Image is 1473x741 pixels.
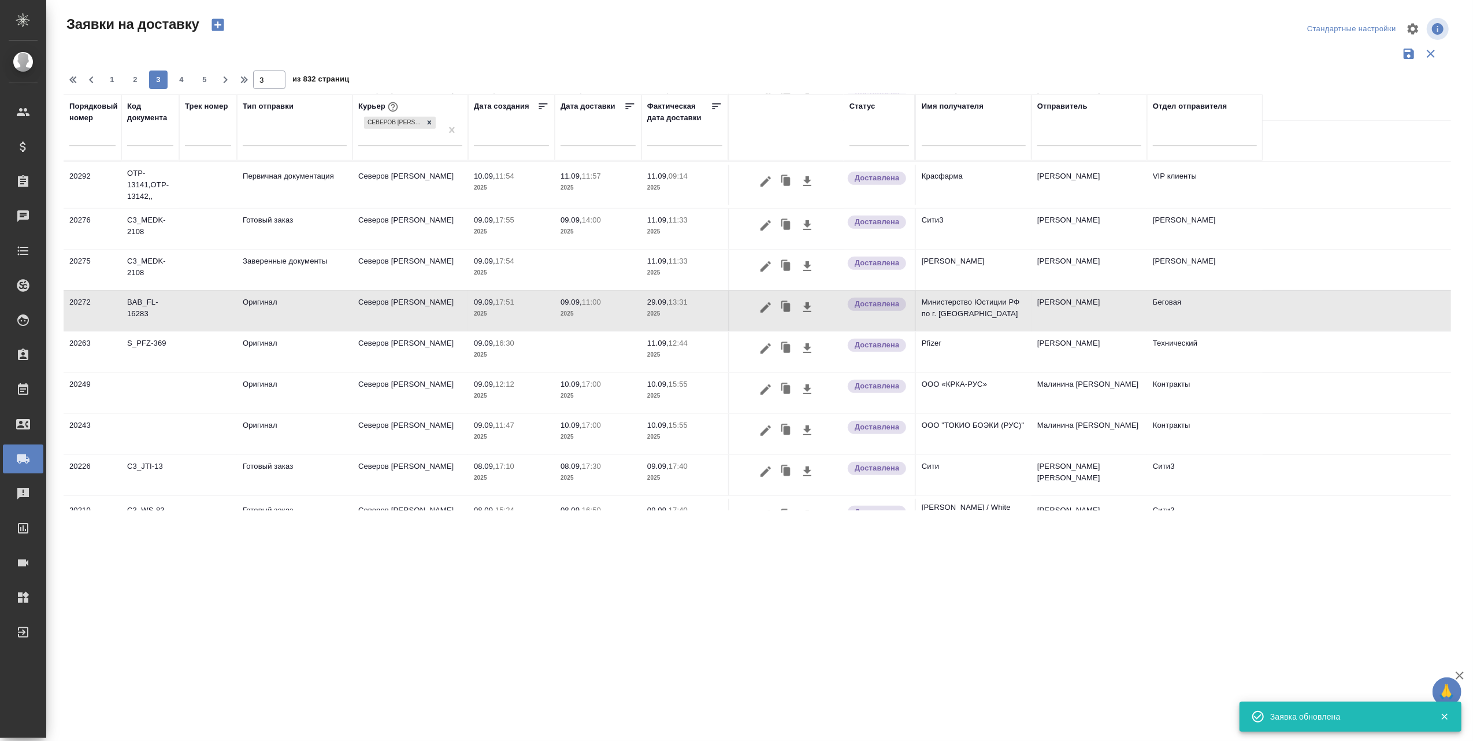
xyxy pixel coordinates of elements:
[237,332,353,372] td: Оригинал
[855,216,899,228] p: Доставлена
[647,216,669,224] p: 11.09,
[756,338,776,360] button: Редактировать
[561,182,636,194] p: 2025
[358,99,400,114] div: Курьер
[669,257,688,265] p: 11:33
[1147,250,1263,290] td: [PERSON_NAME]
[237,455,353,495] td: Готовый заказ
[1032,414,1147,454] td: Малинина [PERSON_NAME]
[776,505,797,527] button: Клонировать
[474,216,495,224] p: 09.09,
[237,291,353,331] td: Оригинал
[847,420,909,435] div: Документы доставлены, фактическая дата доставки проставиться автоматически
[185,101,228,112] div: Трек номер
[204,15,232,35] button: Создать
[1147,414,1263,454] td: Контракты
[855,298,899,310] p: Доставлена
[1032,165,1147,205] td: [PERSON_NAME]
[172,74,191,86] span: 4
[474,380,495,388] p: 09.09,
[647,298,669,306] p: 29.09,
[474,101,529,112] div: Дата создания
[121,250,179,290] td: C3_MEDK-2108
[561,101,615,112] div: Дата доставки
[1398,43,1420,65] button: Сохранить фильтры
[495,172,514,180] p: 11:54
[797,297,817,318] button: Скачать
[495,380,514,388] p: 12:12
[561,308,636,320] p: 2025
[474,182,549,194] p: 2025
[582,216,601,224] p: 14:00
[495,506,514,514] p: 15:24
[669,380,688,388] p: 15:55
[847,255,909,271] div: Документы доставлены, фактическая дата доставки проставиться автоматически
[64,165,121,205] td: 20292
[64,455,121,495] td: 20226
[756,379,776,401] button: Редактировать
[847,338,909,353] div: Документы доставлены, фактическая дата доставки проставиться автоматически
[474,390,549,402] p: 2025
[849,101,875,112] div: Статус
[353,209,468,249] td: Северов [PERSON_NAME]
[495,216,514,224] p: 17:55
[855,462,899,474] p: Доставлена
[797,214,817,236] button: Скачать
[353,332,468,372] td: Северов [PERSON_NAME]
[669,506,688,514] p: 17:40
[353,291,468,331] td: Северов [PERSON_NAME]
[669,339,688,347] p: 12:44
[1032,250,1147,290] td: [PERSON_NAME]
[1147,209,1263,249] td: [PERSON_NAME]
[126,74,144,86] span: 2
[237,373,353,413] td: Оригинал
[1270,711,1423,723] div: Заявка обновлена
[776,171,797,192] button: Клонировать
[756,297,776,318] button: Редактировать
[353,250,468,290] td: Северов [PERSON_NAME]
[647,182,722,194] p: 2025
[647,421,669,429] p: 10.09,
[669,298,688,306] p: 13:31
[195,74,214,86] span: 5
[561,472,636,484] p: 2025
[1032,291,1147,331] td: [PERSON_NAME]
[561,226,636,238] p: 2025
[353,373,468,413] td: Северов [PERSON_NAME]
[64,414,121,454] td: 20243
[1147,455,1263,495] td: Сити3
[647,339,669,347] p: 11.09,
[916,455,1032,495] td: Сити
[237,209,353,249] td: Готовый заказ
[1032,455,1147,495] td: [PERSON_NAME] [PERSON_NAME]
[647,101,711,124] div: Фактическая дата доставки
[561,298,582,306] p: 09.09,
[64,499,121,539] td: 20210
[1437,680,1457,704] span: 🙏
[474,172,495,180] p: 10.09,
[121,162,179,208] td: OTP-13141,OTP-13142,,
[495,462,514,470] p: 17:10
[855,380,899,392] p: Доставлена
[776,420,797,442] button: Клонировать
[1420,43,1442,65] button: Сбросить фильтры
[647,390,722,402] p: 2025
[121,291,179,331] td: BAB_FL-16283
[855,257,899,269] p: Доставлена
[855,421,899,433] p: Доставлена
[776,379,797,401] button: Клонировать
[776,297,797,318] button: Клонировать
[647,380,669,388] p: 10.09,
[647,349,722,361] p: 2025
[847,379,909,394] div: Документы доставлены, фактическая дата доставки проставиться автоматически
[495,257,514,265] p: 17:54
[561,506,582,514] p: 08.09,
[1032,332,1147,372] td: [PERSON_NAME]
[69,101,118,124] div: Порядковый номер
[916,165,1032,205] td: Красфарма
[474,308,549,320] p: 2025
[353,414,468,454] td: Северов [PERSON_NAME]
[1427,18,1451,40] span: Посмотреть информацию
[121,499,179,539] td: C3_WS-83
[353,455,468,495] td: Северов [PERSON_NAME]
